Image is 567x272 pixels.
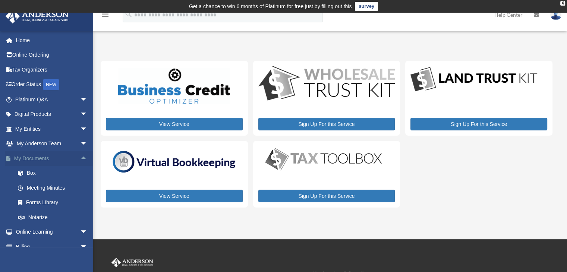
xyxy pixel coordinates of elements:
div: close [560,1,565,6]
a: Online Learningarrow_drop_down [5,225,99,240]
a: survey [355,2,378,11]
a: Order StatusNEW [5,77,99,92]
img: LandTrust_lgo-1.jpg [410,66,537,93]
a: My Documentsarrow_drop_up [5,151,99,166]
img: Anderson Advisors Platinum Portal [110,258,155,268]
span: arrow_drop_down [80,92,95,107]
a: Box [10,166,99,181]
span: arrow_drop_up [80,151,95,166]
div: Get a chance to win 6 months of Platinum for free just by filling out this [189,2,352,11]
i: menu [101,10,110,19]
img: WS-Trust-Kit-lgo-1.jpg [258,66,395,102]
span: arrow_drop_down [80,121,95,137]
a: menu [101,13,110,19]
span: arrow_drop_down [80,136,95,152]
a: Meeting Minutes [10,180,99,195]
a: Notarize [10,210,99,225]
img: Anderson Advisors Platinum Portal [3,9,71,23]
a: Sign Up For this Service [258,118,395,130]
a: View Service [106,118,243,130]
img: User Pic [550,9,561,20]
a: View Service [106,190,243,202]
a: Forms Library [10,195,99,210]
div: NEW [43,79,59,90]
a: My Anderson Teamarrow_drop_down [5,136,99,151]
a: Home [5,33,99,48]
img: taxtoolbox_new-1.webp [258,146,389,172]
a: Sign Up For this Service [410,118,547,130]
span: arrow_drop_down [80,107,95,122]
span: arrow_drop_down [80,225,95,240]
a: Platinum Q&Aarrow_drop_down [5,92,99,107]
a: Billingarrow_drop_down [5,239,99,254]
a: My Entitiesarrow_drop_down [5,121,99,136]
a: Sign Up For this Service [258,190,395,202]
a: Tax Organizers [5,62,99,77]
a: Digital Productsarrow_drop_down [5,107,95,122]
i: search [125,10,133,18]
a: Online Ordering [5,48,99,63]
span: arrow_drop_down [80,239,95,254]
